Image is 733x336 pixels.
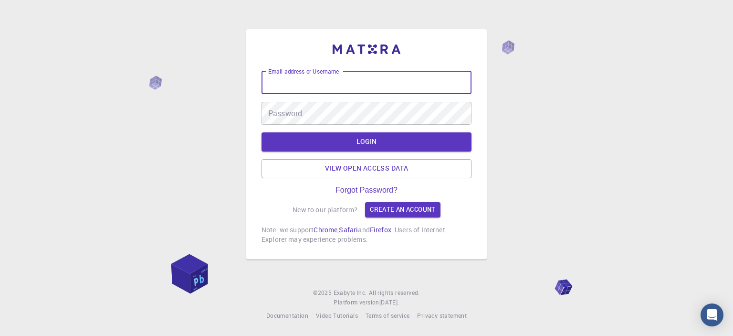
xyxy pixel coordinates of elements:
[335,186,398,195] a: Forgot Password?
[316,312,358,319] span: Video Tutorials
[266,311,308,321] a: Documentation
[293,205,357,215] p: New to our platform?
[379,298,399,307] a: [DATE].
[366,311,409,321] a: Terms of service
[339,225,358,234] a: Safari
[262,159,471,178] a: View open access data
[314,225,337,234] a: Chrome
[701,303,723,326] div: Open Intercom Messenger
[268,67,339,76] label: Email address or Username
[379,298,399,306] span: [DATE] .
[417,312,467,319] span: Privacy statement
[313,288,333,298] span: © 2025
[334,298,379,307] span: Platform version
[369,288,420,298] span: All rights reserved.
[366,312,409,319] span: Terms of service
[334,289,367,296] span: Exabyte Inc.
[365,202,440,217] a: Create an account
[316,311,358,321] a: Video Tutorials
[266,312,308,319] span: Documentation
[262,225,471,244] p: Note: we support , and . Users of Internet Explorer may experience problems.
[262,132,471,152] button: LOGIN
[417,311,467,321] a: Privacy statement
[370,225,391,234] a: Firefox
[334,288,367,298] a: Exabyte Inc.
